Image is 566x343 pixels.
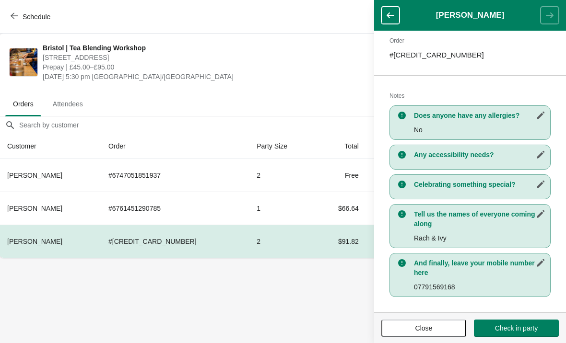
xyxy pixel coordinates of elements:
[495,324,538,332] span: Check in party
[10,48,37,76] img: Bristol | Tea Blending Workshop
[415,324,433,332] span: Close
[414,282,545,292] p: 07791569168
[43,53,385,62] span: [STREET_ADDRESS]
[414,180,545,189] h3: Celebrating something special?
[414,258,545,277] h3: And finally, leave your mobile number here
[5,8,58,25] button: Schedule
[249,159,315,192] td: 2
[315,225,366,258] td: $91.82
[389,50,551,60] p: # [CREDIT_CARD_NUMBER]
[101,192,249,225] td: # 6761451290785
[315,192,366,225] td: $66.64
[366,134,424,159] th: Status
[5,95,41,113] span: Orders
[389,91,551,101] h2: Notes
[101,159,249,192] td: # 6747051851937
[43,72,385,81] span: [DATE] 5:30 pm [GEOGRAPHIC_DATA]/[GEOGRAPHIC_DATA]
[414,125,545,135] p: No
[414,150,545,160] h3: Any accessibility needs?
[19,116,566,134] input: Search by customer
[45,95,91,113] span: Attendees
[249,134,315,159] th: Party Size
[389,36,551,46] h2: Order
[381,320,466,337] button: Close
[315,159,366,192] td: Free
[7,205,62,212] span: [PERSON_NAME]
[101,134,249,159] th: Order
[400,11,541,20] h1: [PERSON_NAME]
[315,134,366,159] th: Total
[43,62,385,72] span: Prepay | £45.00–£95.00
[414,233,545,243] p: Rach & Ivy
[249,192,315,225] td: 1
[414,209,545,229] h3: Tell us the names of everyone coming along
[43,43,385,53] span: Bristol | Tea Blending Workshop
[23,13,50,21] span: Schedule
[7,238,62,245] span: [PERSON_NAME]
[7,171,62,179] span: [PERSON_NAME]
[249,225,315,258] td: 2
[474,320,559,337] button: Check in party
[414,111,545,120] h3: Does anyone have any allergies?
[101,225,249,258] td: # [CREDIT_CARD_NUMBER]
